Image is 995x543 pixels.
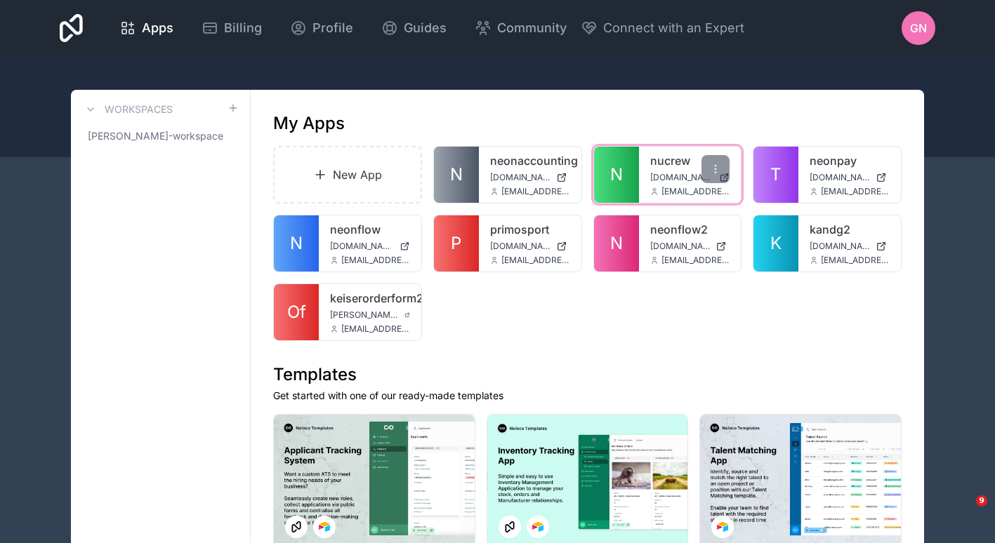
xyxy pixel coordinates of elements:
span: [DOMAIN_NAME] [650,241,711,252]
a: [DOMAIN_NAME] [810,241,890,252]
img: Airtable Logo [319,521,330,532]
span: [PERSON_NAME][DOMAIN_NAME] [330,309,399,321]
span: [DOMAIN_NAME] [330,241,394,252]
a: K [753,215,798,271]
iframe: Intercom live chat [947,495,981,529]
a: T [753,147,798,203]
a: [DOMAIN_NAME] [650,172,730,183]
span: Profile [312,18,353,38]
span: Of [287,301,306,323]
a: Apps [108,13,185,43]
span: N [610,232,623,255]
a: Community [463,13,578,43]
span: [EMAIL_ADDRESS][DOMAIN_NAME] [661,255,730,266]
span: [DOMAIN_NAME] [810,241,870,252]
a: Of [274,284,319,340]
a: New App [273,146,422,203]
span: [EMAIL_ADDRESS][DOMAIN_NAME] [341,323,410,335]
a: [DOMAIN_NAME] [810,172,890,183]
span: [EMAIL_ADDRESS][DOMAIN_NAME] [501,255,570,266]
a: primosport [490,221,570,238]
a: [PERSON_NAME]-workspace [82,123,239,149]
a: keiserorderform2 [330,290,410,307]
span: Billing [224,18,262,38]
a: Guides [370,13,458,43]
a: P [434,215,479,271]
a: N [594,147,639,203]
a: [PERSON_NAME][DOMAIN_NAME] [330,309,410,321]
h1: Templates [273,363,902,386]
span: Guides [404,18,447,38]
a: Workspaces [82,101,173,118]
a: [DOMAIN_NAME] [490,241,570,252]
span: [EMAIL_ADDRESS][DOMAIN_NAME] [501,186,570,197]
a: Profile [279,13,364,43]
img: Airtable Logo [717,521,728,532]
a: neonflow [330,221,410,238]
a: [DOMAIN_NAME] [490,172,570,183]
span: Connect with an Expert [603,18,744,38]
span: T [770,163,782,186]
a: [DOMAIN_NAME] [330,241,410,252]
span: [DOMAIN_NAME] [490,172,551,183]
span: Apps [142,18,173,38]
span: N [290,232,303,255]
a: N [274,215,319,271]
span: N [610,163,623,186]
span: N [450,163,463,186]
a: N [594,215,639,271]
h1: My Apps [273,112,345,135]
p: Get started with one of our ready-made templates [273,389,902,403]
span: [EMAIL_ADDRESS][DOMAIN_NAME] [821,255,890,266]
a: neonpay [810,152,890,169]
span: [EMAIL_ADDRESS][DOMAIN_NAME] [341,255,410,266]
span: P [451,232,461,255]
span: GN [910,20,927,36]
button: Connect with an Expert [581,18,744,38]
img: Airtable Logo [532,521,543,532]
span: [EMAIL_ADDRESS][DOMAIN_NAME] [661,186,730,197]
a: Billing [190,13,273,43]
a: kandg2 [810,221,890,238]
a: neonaccounting [490,152,570,169]
span: [EMAIL_ADDRESS][DOMAIN_NAME] [821,186,890,197]
a: nucrew [650,152,730,169]
span: [DOMAIN_NAME] [650,172,714,183]
span: Community [497,18,567,38]
a: neonflow2 [650,221,730,238]
span: [PERSON_NAME]-workspace [88,129,223,143]
span: K [770,232,782,255]
a: [DOMAIN_NAME] [650,241,730,252]
h3: Workspaces [105,102,173,116]
span: 9 [976,495,987,507]
a: N [434,147,479,203]
span: [DOMAIN_NAME] [490,241,551,252]
span: [DOMAIN_NAME] [810,172,870,183]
